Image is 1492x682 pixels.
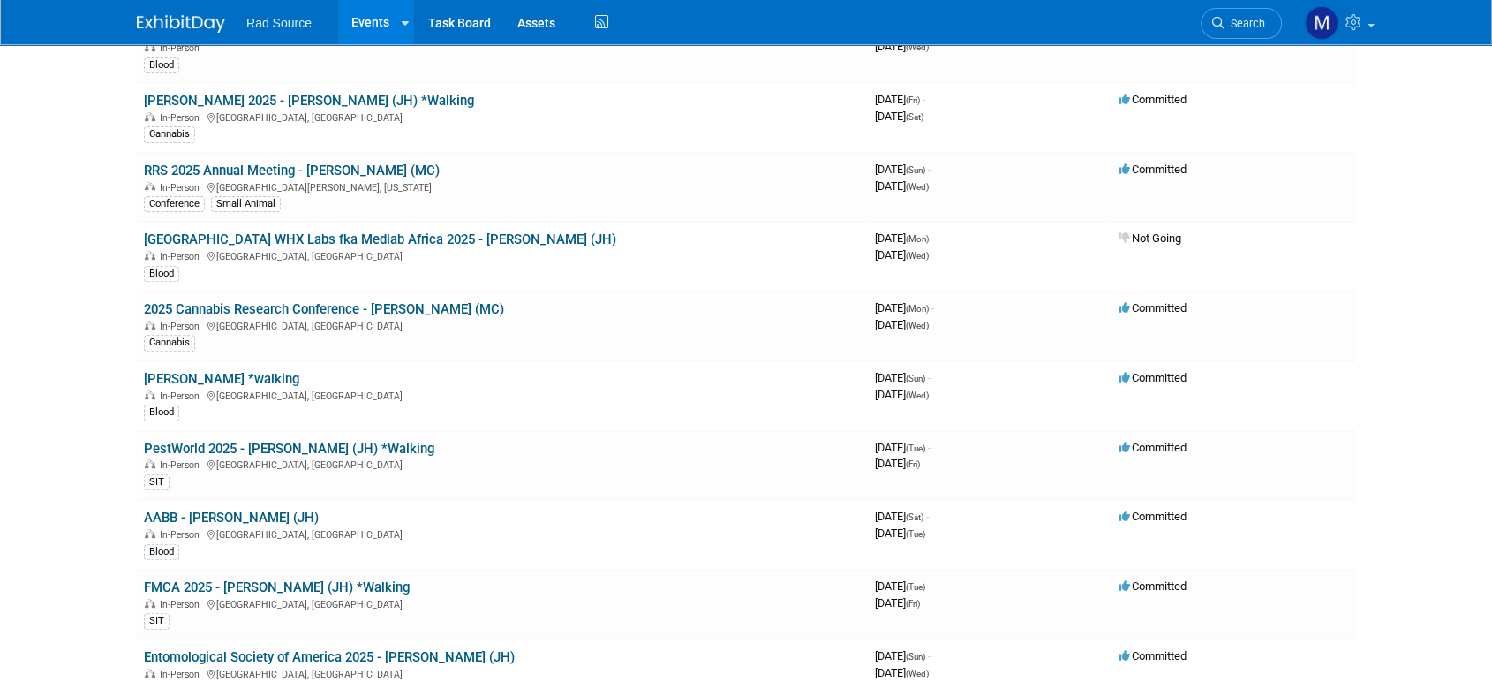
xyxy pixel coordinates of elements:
[931,301,934,314] span: -
[144,371,299,387] a: [PERSON_NAME] *walking
[1305,6,1338,40] img: Melissa Conboy
[875,388,929,401] span: [DATE]
[906,182,929,192] span: (Wed)
[246,16,312,30] span: Rad Source
[875,527,925,540] span: [DATE]
[144,126,195,142] div: Cannabis
[1119,510,1187,523] span: Committed
[1119,371,1187,384] span: Committed
[875,457,920,470] span: [DATE]
[144,405,179,421] div: Blood
[144,196,205,212] div: Conference
[160,390,205,402] span: In-Person
[144,163,440,178] a: RRS 2025 Annual Meeting - [PERSON_NAME] (MC)
[160,182,205,193] span: In-Person
[160,459,205,471] span: In-Person
[145,459,155,468] img: In-Person Event
[906,374,925,383] span: (Sun)
[160,599,205,610] span: In-Person
[906,443,925,453] span: (Tue)
[145,390,155,399] img: In-Person Event
[144,301,504,317] a: 2025 Cannabis Research Conference - [PERSON_NAME] (MC)
[931,231,934,245] span: -
[145,599,155,608] img: In-Person Event
[906,599,920,609] span: (Fri)
[906,95,920,105] span: (Fri)
[875,441,931,454] span: [DATE]
[875,510,929,523] span: [DATE]
[875,666,929,679] span: [DATE]
[145,669,155,678] img: In-Person Event
[144,93,474,109] a: [PERSON_NAME] 2025 - [PERSON_NAME] (JH) *Walking
[145,112,155,121] img: In-Person Event
[160,529,205,541] span: In-Person
[906,669,929,678] span: (Wed)
[875,231,934,245] span: [DATE]
[875,93,925,106] span: [DATE]
[144,510,319,526] a: AABB - [PERSON_NAME] (JH)
[160,112,205,124] span: In-Person
[1119,163,1187,176] span: Committed
[160,321,205,332] span: In-Person
[144,57,179,73] div: Blood
[144,231,616,247] a: [GEOGRAPHIC_DATA] WHX Labs fka Medlab Africa 2025 - [PERSON_NAME] (JH)
[160,251,205,262] span: In-Person
[144,110,861,124] div: [GEOGRAPHIC_DATA], [GEOGRAPHIC_DATA]
[906,304,929,314] span: (Mon)
[145,529,155,538] img: In-Person Event
[144,544,179,560] div: Blood
[875,596,920,610] span: [DATE]
[211,196,281,212] div: Small Animal
[906,112,923,122] span: (Sat)
[875,301,934,314] span: [DATE]
[144,457,861,471] div: [GEOGRAPHIC_DATA], [GEOGRAPHIC_DATA]
[144,441,434,457] a: PestWorld 2025 - [PERSON_NAME] (JH) *Walking
[875,371,931,384] span: [DATE]
[144,666,861,680] div: [GEOGRAPHIC_DATA], [GEOGRAPHIC_DATA]
[875,163,931,176] span: [DATE]
[906,529,925,539] span: (Tue)
[144,248,861,262] div: [GEOGRAPHIC_DATA], [GEOGRAPHIC_DATA]
[144,580,410,595] a: FMCA 2025 - [PERSON_NAME] (JH) *Walking
[906,512,923,522] span: (Sat)
[875,580,931,593] span: [DATE]
[144,613,170,629] div: SIT
[144,335,195,351] div: Cannabis
[144,527,861,541] div: [GEOGRAPHIC_DATA], [GEOGRAPHIC_DATA]
[1119,93,1187,106] span: Committed
[145,42,155,51] img: In-Person Event
[923,93,925,106] span: -
[1119,441,1187,454] span: Committed
[875,110,923,123] span: [DATE]
[875,40,929,53] span: [DATE]
[144,266,179,282] div: Blood
[144,596,861,610] div: [GEOGRAPHIC_DATA], [GEOGRAPHIC_DATA]
[1119,301,1187,314] span: Committed
[144,474,170,490] div: SIT
[1119,649,1187,663] span: Committed
[928,649,931,663] span: -
[906,165,925,175] span: (Sun)
[144,649,515,665] a: Entomological Society of America 2025 - [PERSON_NAME] (JH)
[906,652,925,662] span: (Sun)
[875,179,929,193] span: [DATE]
[145,321,155,330] img: In-Person Event
[928,580,931,593] span: -
[144,179,861,193] div: [GEOGRAPHIC_DATA][PERSON_NAME], [US_STATE]
[928,371,931,384] span: -
[160,42,205,54] span: In-Person
[144,318,861,332] div: [GEOGRAPHIC_DATA], [GEOGRAPHIC_DATA]
[1201,8,1282,39] a: Search
[144,388,861,402] div: [GEOGRAPHIC_DATA], [GEOGRAPHIC_DATA]
[875,649,931,663] span: [DATE]
[1224,17,1265,30] span: Search
[906,321,929,330] span: (Wed)
[875,318,929,331] span: [DATE]
[137,15,225,33] img: ExhibitDay
[875,248,929,261] span: [DATE]
[906,234,929,244] span: (Mon)
[906,459,920,469] span: (Fri)
[1119,580,1187,593] span: Committed
[906,251,929,261] span: (Wed)
[1119,231,1181,245] span: Not Going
